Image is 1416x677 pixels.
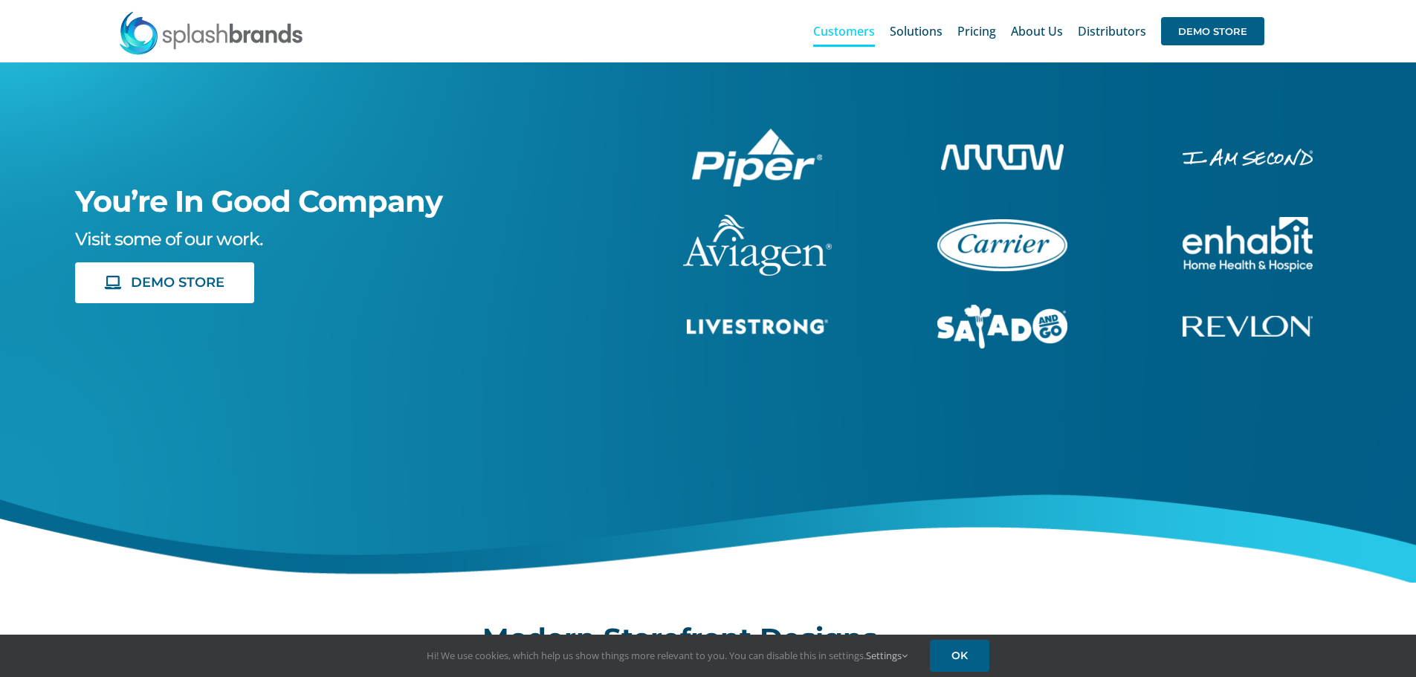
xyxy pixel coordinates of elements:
a: DEMO STORE [75,262,255,303]
img: SplashBrands.com Logo [118,10,304,55]
img: Arrow Store [941,144,1064,170]
span: You’re In Good Company [75,183,442,219]
span: About Us [1011,25,1063,37]
a: piper-White [692,126,822,143]
span: DEMO STORE [131,275,224,291]
img: Enhabit Gear Store [1183,217,1313,272]
h2: Modern Storefront Designs [482,623,933,653]
a: Settings [866,649,908,662]
a: DEMO STORE [1161,7,1264,55]
a: enhabit-stacked-white [1183,146,1313,163]
a: carrier-1B [937,217,1067,233]
img: Revlon [1183,316,1313,337]
img: Piper Pilot Ship [692,129,822,187]
span: Visit some of our work. [75,228,262,250]
a: Distributors [1078,7,1146,55]
a: OK [930,640,989,672]
img: Livestrong Store [687,319,828,334]
span: Hi! We use cookies, which help us show things more relevant to you. You can disable this in setti... [427,649,908,662]
span: Pricing [957,25,996,37]
a: Customers [813,7,875,55]
img: Carrier Brand Store [937,219,1067,271]
span: DEMO STORE [1161,17,1264,45]
span: Customers [813,25,875,37]
a: livestrong-5E-website [687,317,828,333]
img: aviagen-1C [683,215,832,276]
a: arrow-white [941,142,1064,158]
a: revlon-flat-white [1183,314,1313,330]
nav: Main Menu [813,7,1264,55]
a: enhabit-stacked-white [1183,215,1313,231]
a: Pricing [957,7,996,55]
a: sng-1C [937,302,1067,319]
span: Solutions [890,25,943,37]
img: I Am Second Store [1183,149,1313,166]
img: Salad And Go Store [937,305,1067,349]
span: Distributors [1078,25,1146,37]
